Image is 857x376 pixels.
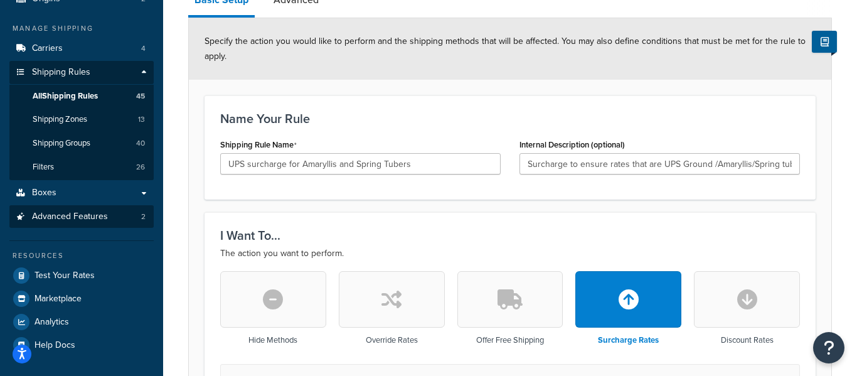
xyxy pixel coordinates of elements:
a: Filters26 [9,156,154,179]
span: Test Your Rates [35,271,95,281]
span: Shipping Groups [33,138,90,149]
a: Carriers4 [9,37,154,60]
h3: Surcharge Rates [598,336,659,345]
li: Shipping Groups [9,132,154,155]
label: Internal Description (optional) [519,140,625,149]
a: Shipping Zones13 [9,108,154,131]
span: Shipping Zones [33,114,87,125]
li: Shipping Rules [9,61,154,180]
button: Show Help Docs [812,31,837,53]
a: Shipping Rules [9,61,154,84]
a: Boxes [9,181,154,205]
span: Boxes [32,188,56,198]
h3: Hide Methods [248,336,297,345]
span: Carriers [32,43,63,54]
span: 2 [141,212,146,222]
span: Advanced Features [32,212,108,222]
span: Specify the action you would like to perform and the shipping methods that will be affected. You ... [205,35,806,63]
a: Advanced Features2 [9,205,154,228]
li: Shipping Zones [9,108,154,131]
span: Marketplace [35,294,82,304]
p: The action you want to perform. [220,246,800,261]
h3: Discount Rates [721,336,774,345]
h3: Name Your Rule [220,112,800,126]
li: Advanced Features [9,205,154,228]
button: Open Resource Center [813,332,844,363]
span: 45 [136,91,145,102]
span: 26 [136,162,145,173]
span: Help Docs [35,340,75,351]
label: Shipping Rule Name [220,140,297,150]
span: 13 [138,114,145,125]
a: Analytics [9,311,154,333]
li: Carriers [9,37,154,60]
h3: Override Rates [366,336,418,345]
a: Shipping Groups40 [9,132,154,155]
span: 4 [141,43,146,54]
span: Analytics [35,317,69,328]
li: Filters [9,156,154,179]
div: Manage Shipping [9,23,154,34]
h3: Offer Free Shipping [476,336,544,345]
a: Marketplace [9,287,154,310]
span: All Shipping Rules [33,91,98,102]
h3: I Want To... [220,228,800,242]
span: Filters [33,162,54,173]
a: Help Docs [9,334,154,357]
div: Resources [9,250,154,261]
span: Shipping Rules [32,67,90,78]
span: 40 [136,138,145,149]
a: AllShipping Rules45 [9,85,154,108]
a: Test Your Rates [9,264,154,287]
